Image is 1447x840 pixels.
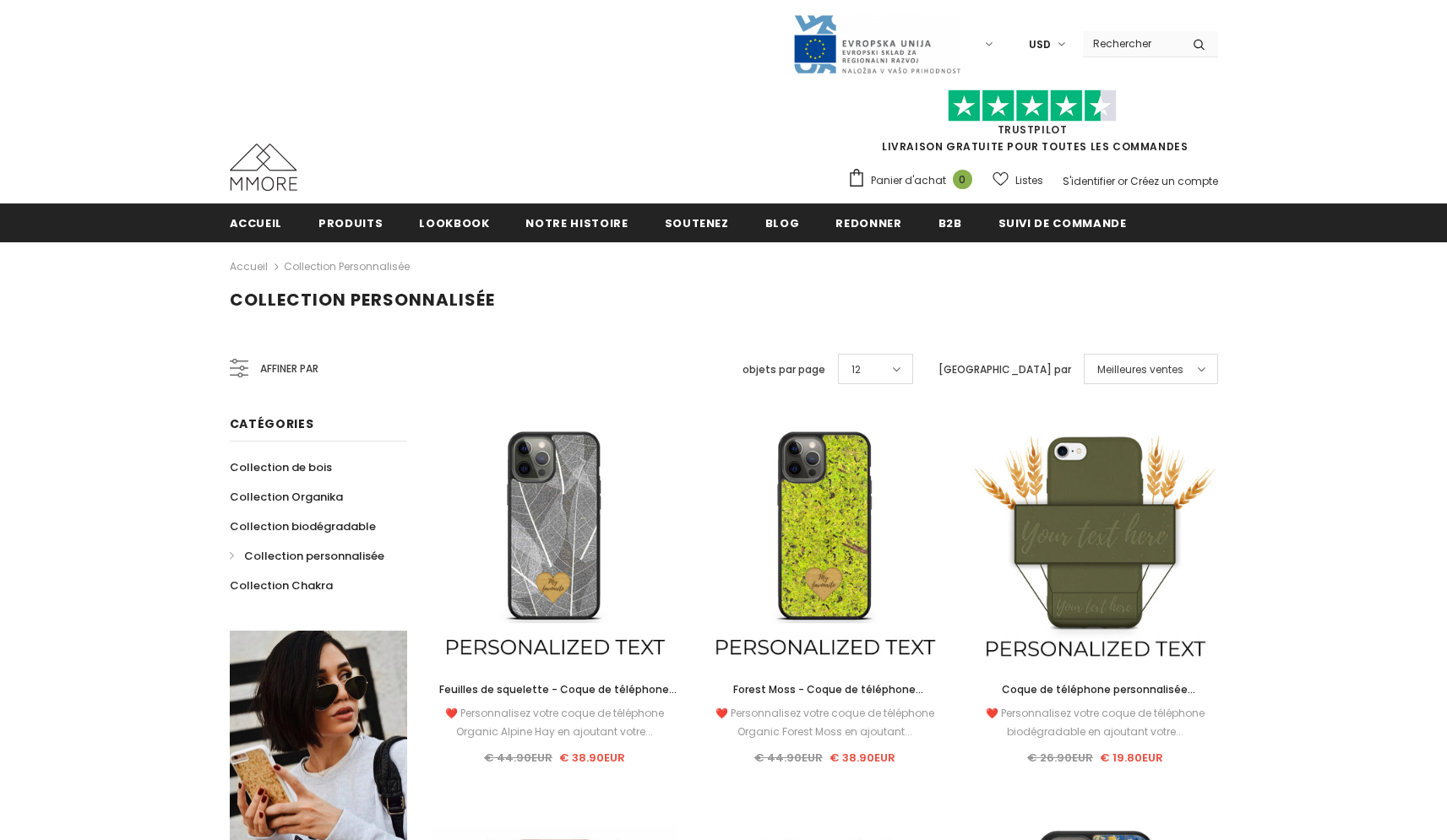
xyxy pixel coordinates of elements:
a: Lookbook [419,203,489,241]
span: € 26.90EUR [1027,750,1093,766]
a: Listes [993,165,1043,195]
a: Créez un compte [1130,174,1218,188]
a: Blog [765,203,800,241]
span: Suivi de commande [998,215,1127,231]
a: Notre histoire [525,203,628,241]
a: Collection Chakra [230,571,333,600]
span: Collection biodégradable [230,518,376,534]
span: € 19.80EUR [1100,750,1163,766]
span: 12 [851,361,861,378]
img: Javni Razpis [792,14,961,75]
div: ❤️ Personnalisez votre coque de téléphone Organic Forest Moss en ajoutant... [702,704,947,741]
a: Collection biodégradable [230,512,376,541]
a: Suivi de commande [998,203,1127,241]
span: Forest Moss - Coque de téléphone personnalisée - Cadeau personnalisé [726,682,923,715]
span: € 44.90EUR [484,750,552,766]
a: Produits [318,203,383,241]
a: Forest Moss - Coque de téléphone personnalisée - Cadeau personnalisé [702,680,947,699]
span: 0 [953,170,972,189]
span: Coque de téléphone personnalisée biodégradable - Vert olive [1002,682,1195,715]
input: Search Site [1083,31,1180,56]
a: Collection Organika [230,482,343,512]
span: Collection Organika [230,489,343,505]
span: Catégories [230,415,314,432]
span: USD [1029,36,1051,53]
a: Feuilles de squelette - Coque de téléphone personnalisée - Cadeau personnalisé [432,680,677,699]
span: Collection Chakra [230,577,333,593]
span: Meilleures ventes [1097,361,1183,378]
img: Cas MMORE [230,144,297,191]
span: Accueil [230,215,283,231]
span: Lookbook [419,215,489,231]
span: Affiner par [260,360,318,378]
a: Collection personnalisée [230,541,384,571]
span: LIVRAISON GRATUITE POUR TOUTES LES COMMANDES [847,97,1218,154]
span: € 38.90EUR [559,750,625,766]
a: Redonner [835,203,901,241]
span: Produits [318,215,383,231]
a: Collection personnalisée [284,259,410,274]
a: Accueil [230,203,283,241]
span: Feuilles de squelette - Coque de téléphone personnalisée - Cadeau personnalisé [439,682,677,715]
a: S'identifier [1063,174,1115,188]
label: objets par page [743,361,825,378]
a: soutenez [665,203,729,241]
span: or [1118,174,1128,188]
span: Collection personnalisée [230,288,495,312]
span: Collection de bois [230,459,332,475]
span: Panier d'achat [871,172,946,189]
a: Coque de téléphone personnalisée biodégradable - Vert olive [972,680,1217,699]
span: Blog [765,215,800,231]
label: [GEOGRAPHIC_DATA] par [938,361,1071,378]
div: ❤️ Personnalisez votre coque de téléphone Organic Alpine Hay en ajoutant votre... [432,704,677,741]
a: Javni Razpis [792,36,961,51]
span: soutenez [665,215,729,231]
span: € 38.90EUR [830,750,895,766]
a: Panier d'achat 0 [847,168,981,193]
a: Collection de bois [230,453,332,482]
a: Accueil [230,257,268,277]
img: Faites confiance aux étoiles pilotes [948,89,1117,122]
div: ❤️ Personnalisez votre coque de téléphone biodégradable en ajoutant votre... [972,704,1217,741]
span: Listes [1015,172,1043,189]
span: Collection personnalisée [244,548,384,564]
span: € 44.90EUR [754,750,823,766]
span: Redonner [835,215,901,231]
span: Notre histoire [525,215,628,231]
a: B2B [938,203,962,241]
a: TrustPilot [998,122,1068,137]
span: B2B [938,215,962,231]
